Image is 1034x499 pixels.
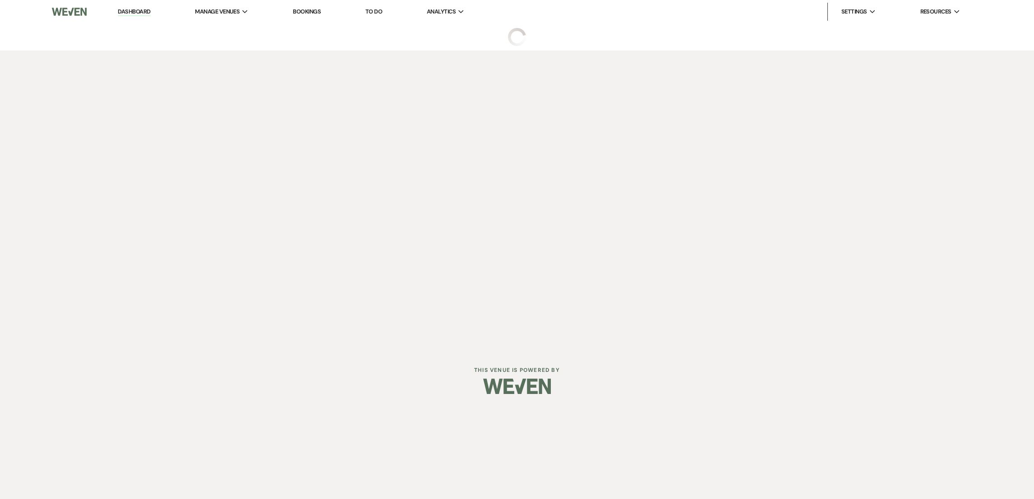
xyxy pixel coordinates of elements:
a: Dashboard [118,8,150,16]
span: Analytics [427,7,456,16]
a: Bookings [293,8,321,15]
span: Settings [841,7,867,16]
img: loading spinner [508,28,526,46]
img: Weven Logo [483,371,551,402]
a: To Do [365,8,382,15]
span: Manage Venues [195,7,240,16]
img: Weven Logo [52,2,87,21]
span: Resources [920,7,951,16]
